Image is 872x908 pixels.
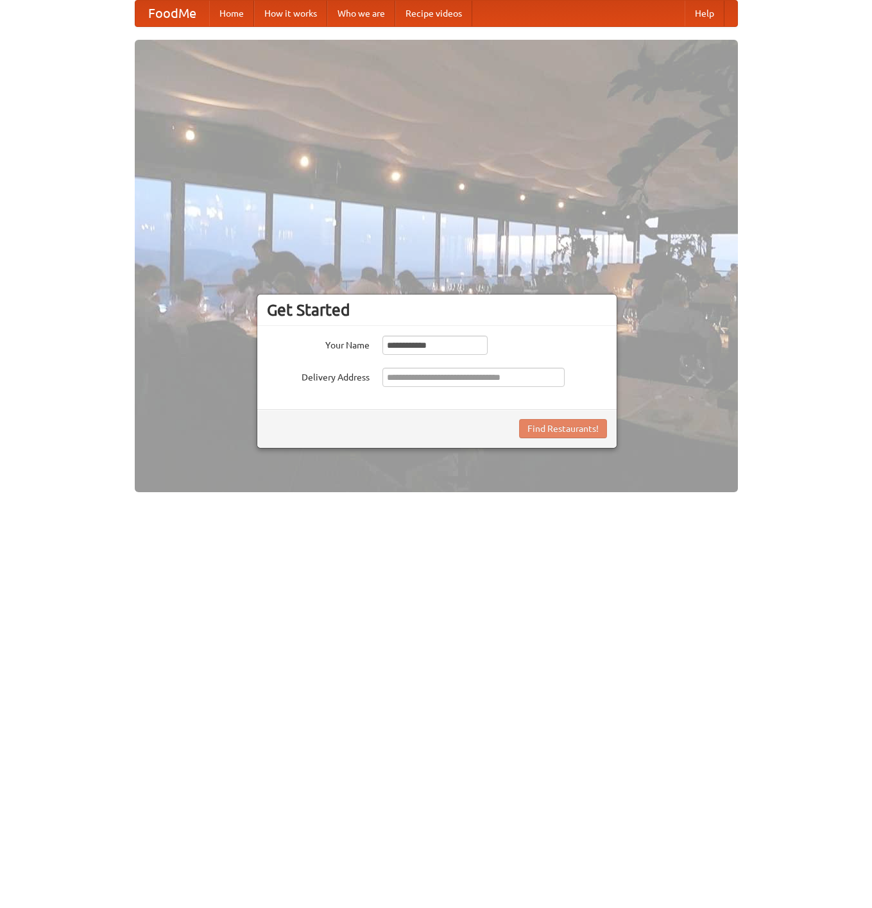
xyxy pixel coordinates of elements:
[135,1,209,26] a: FoodMe
[254,1,327,26] a: How it works
[267,368,370,384] label: Delivery Address
[267,336,370,352] label: Your Name
[209,1,254,26] a: Home
[519,419,607,438] button: Find Restaurants!
[267,300,607,320] h3: Get Started
[685,1,724,26] a: Help
[395,1,472,26] a: Recipe videos
[327,1,395,26] a: Who we are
